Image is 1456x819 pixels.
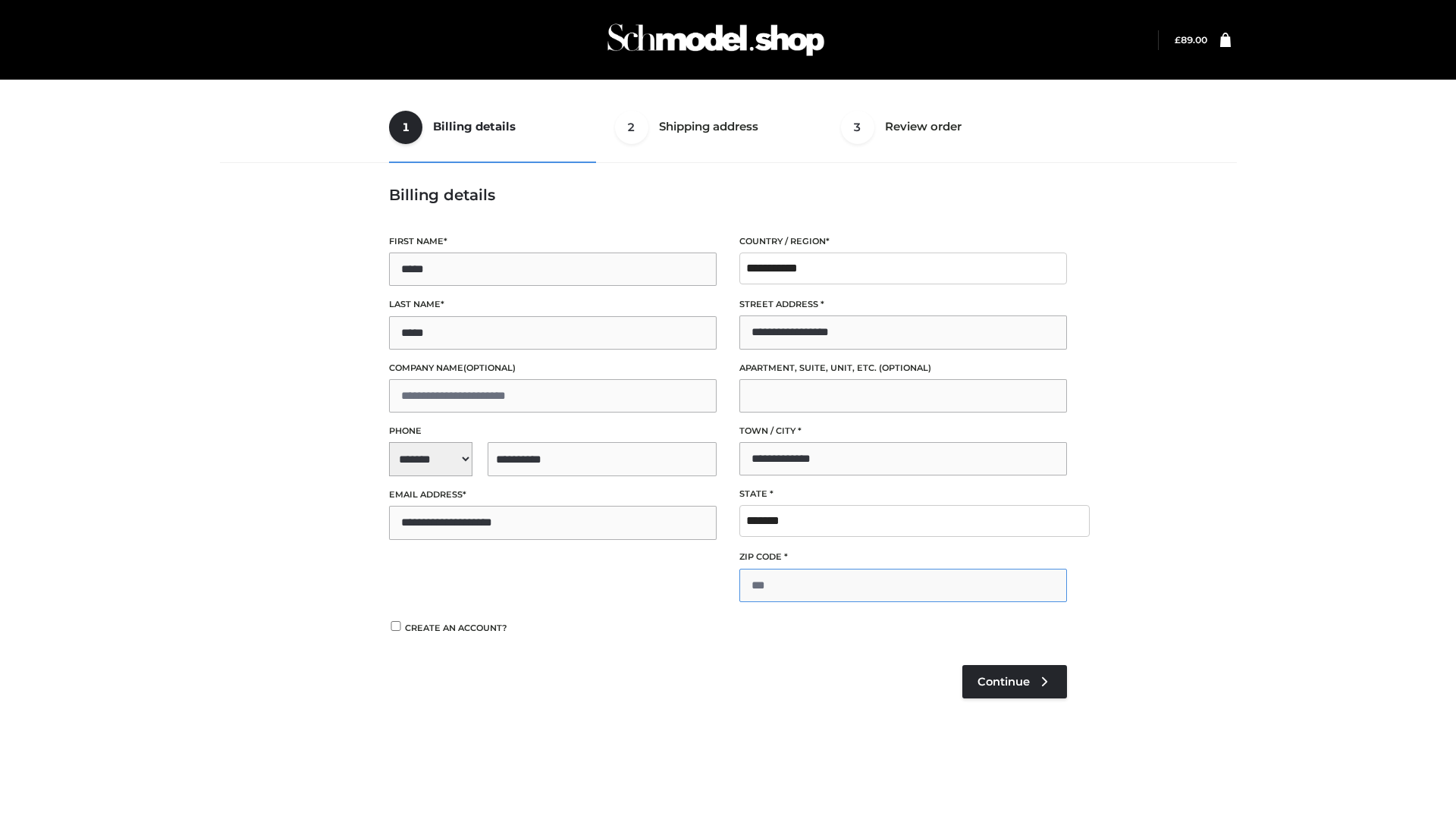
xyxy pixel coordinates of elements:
label: Email address [389,488,717,502]
span: Create an account? [405,623,507,633]
span: (optional) [463,362,516,373]
label: Last name [389,297,717,312]
a: £89.00 [1175,34,1207,45]
h3: Billing details [389,186,1067,204]
label: Apartment, suite, unit, etc. [739,361,1067,375]
bdi: 89.00 [1175,34,1207,45]
label: Town / City [739,424,1067,438]
label: Company name [389,361,717,375]
label: ZIP Code [739,550,1067,564]
label: First name [389,234,717,249]
span: (optional) [879,362,931,373]
input: Create an account? [389,621,403,631]
label: State [739,487,1067,501]
label: Country / Region [739,234,1067,249]
a: Continue [962,665,1067,698]
label: Phone [389,424,717,438]
label: Street address [739,297,1067,312]
span: Continue [977,675,1030,689]
span: £ [1175,34,1181,45]
img: Schmodel Admin 964 [602,10,830,70]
